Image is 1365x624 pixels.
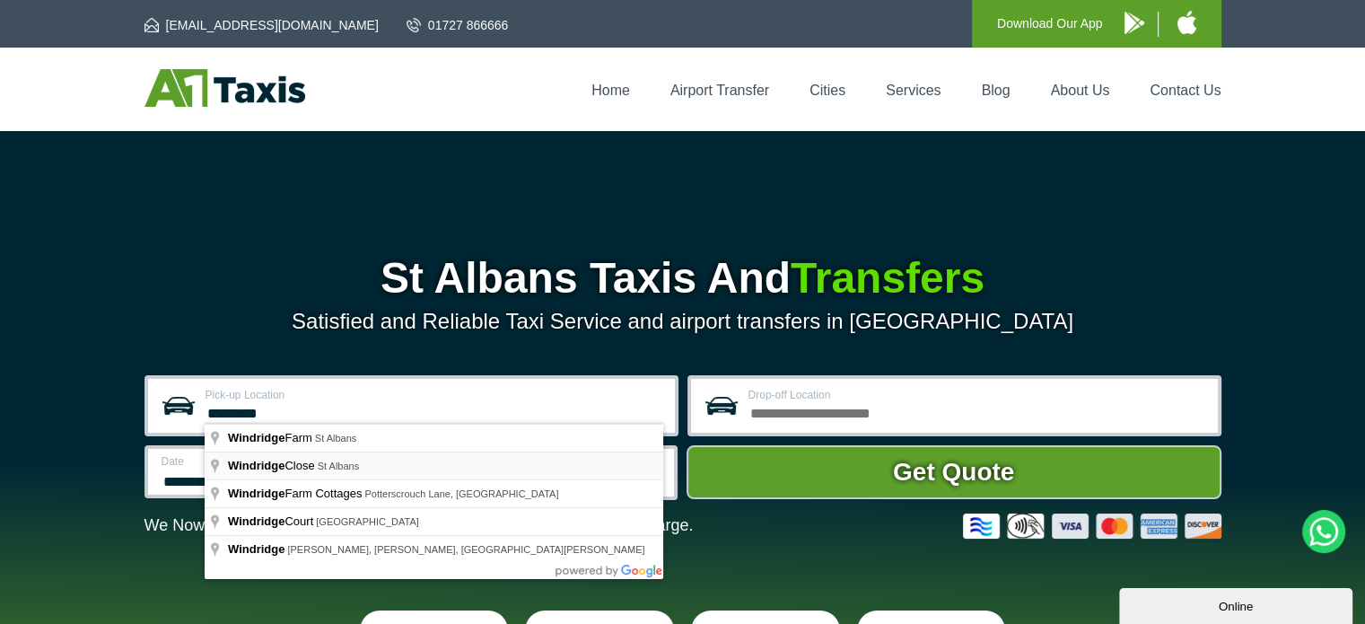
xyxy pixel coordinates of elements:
span: Farm [228,431,315,444]
a: [EMAIL_ADDRESS][DOMAIN_NAME] [144,16,379,34]
a: Services [886,83,941,98]
a: Home [591,83,630,98]
a: 01727 866666 [407,16,509,34]
span: Court [228,514,316,528]
span: Windridge [228,514,284,528]
img: A1 Taxis Android App [1124,12,1144,34]
p: We Now Accept Card & Contactless Payment In [144,516,694,535]
a: Contact Us [1150,83,1221,98]
span: [GEOGRAPHIC_DATA] [316,516,419,527]
span: Windridge [228,487,284,500]
span: Windridge [228,542,284,556]
p: Satisfied and Reliable Taxi Service and airport transfers in [GEOGRAPHIC_DATA] [144,309,1221,334]
span: Windridge [228,459,284,472]
img: A1 Taxis iPhone App [1177,11,1196,34]
a: About Us [1051,83,1110,98]
a: Airport Transfer [670,83,769,98]
h1: St Albans Taxis And [144,257,1221,300]
button: Get Quote [687,445,1221,499]
img: Credit And Debit Cards [963,514,1221,539]
span: St Albans [315,433,356,444]
p: Download Our App [997,13,1103,35]
label: Drop-off Location [748,390,1207,400]
iframe: chat widget [1119,584,1356,624]
span: Transfers [791,254,984,302]
label: Pick-up Location [206,390,664,400]
span: Windridge [228,431,284,444]
img: A1 Taxis St Albans LTD [144,69,305,107]
label: Date [162,456,392,467]
span: [PERSON_NAME], [PERSON_NAME], [GEOGRAPHIC_DATA][PERSON_NAME] [287,544,644,555]
span: Close [228,459,318,472]
span: Farm Cottages [228,487,364,500]
a: Blog [981,83,1010,98]
span: Potterscrouch Lane, [GEOGRAPHIC_DATA] [364,488,558,499]
a: Cities [809,83,845,98]
span: St Albans [318,461,359,471]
